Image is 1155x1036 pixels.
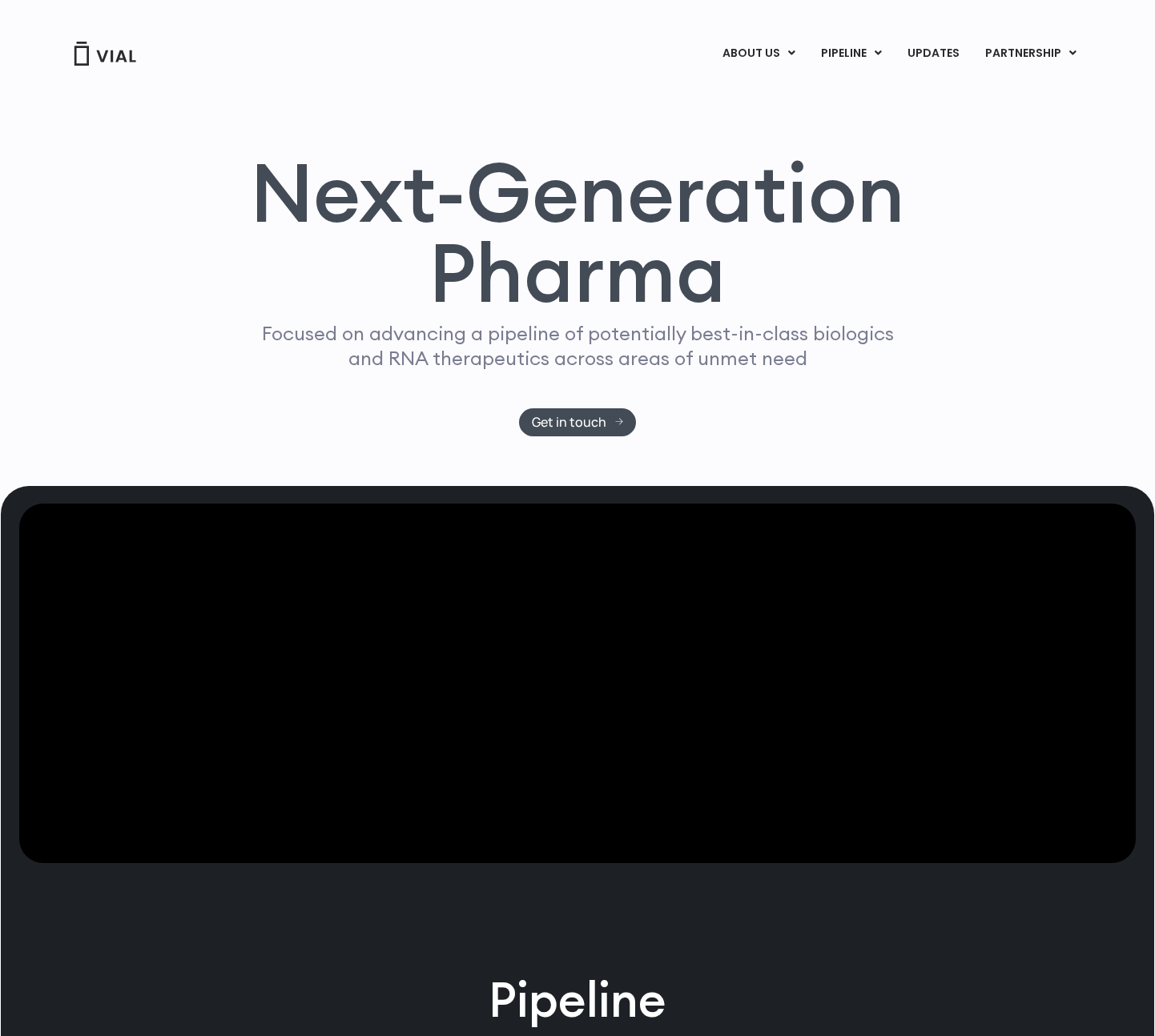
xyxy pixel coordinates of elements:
p: Focused on advancing a pipeline of potentially best-in-class biologics and RNA therapeutics acros... [255,321,900,371]
a: UPDATES [895,40,972,67]
img: Vial Logo [73,42,137,66]
span: Get in touch [532,416,606,428]
a: PARTNERSHIPMenu Toggle [972,40,1089,67]
a: Get in touch [519,408,637,436]
a: ABOUT USMenu Toggle [710,40,807,67]
h2: Pipeline [489,967,666,1033]
a: PIPELINEMenu Toggle [808,40,894,67]
h1: Next-Generation Pharma [231,152,924,314]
